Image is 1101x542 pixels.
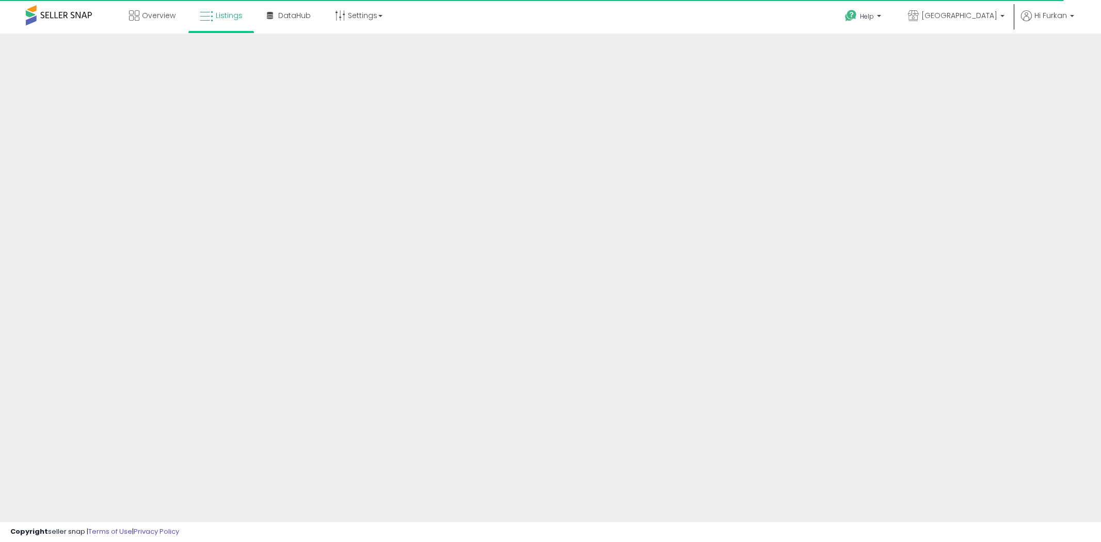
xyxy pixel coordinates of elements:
[837,2,891,34] a: Help
[921,10,997,21] span: [GEOGRAPHIC_DATA]
[216,10,243,21] span: Listings
[1034,10,1067,21] span: Hi Furkan
[860,12,874,21] span: Help
[1021,10,1074,34] a: Hi Furkan
[142,10,175,21] span: Overview
[844,9,857,22] i: Get Help
[278,10,311,21] span: DataHub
